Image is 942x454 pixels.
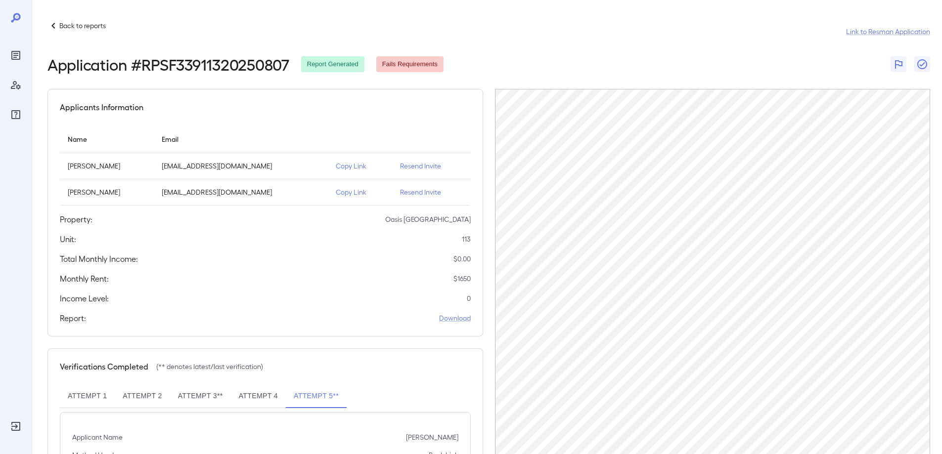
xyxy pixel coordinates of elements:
p: 113 [462,234,471,244]
p: [EMAIL_ADDRESS][DOMAIN_NAME] [162,187,320,197]
span: Fails Requirements [376,60,444,69]
p: [PERSON_NAME] [406,432,458,442]
p: [PERSON_NAME] [68,161,146,171]
button: Attempt 5** [286,384,347,408]
p: Copy Link [336,187,384,197]
h5: Verifications Completed [60,361,148,372]
h5: Applicants Information [60,101,143,113]
h5: Monthly Rent: [60,273,109,285]
th: Email [154,125,328,153]
div: Reports [8,47,24,63]
div: FAQ [8,107,24,123]
button: Attempt 2 [115,384,170,408]
a: Download [439,313,471,323]
p: Oasis [GEOGRAPHIC_DATA] [385,214,471,224]
button: Close Report [914,56,930,72]
h5: Report: [60,312,86,324]
p: Back to reports [59,21,106,31]
h2: Application # RPSF33911320250807 [47,55,289,73]
div: Manage Users [8,77,24,93]
button: Attempt 3** [170,384,231,408]
p: $ 1650 [453,274,471,284]
p: Applicant Name [72,432,123,442]
p: (** denotes latest/last verification) [156,362,263,371]
p: [PERSON_NAME] [68,187,146,197]
th: Name [60,125,154,153]
p: Copy Link [336,161,384,171]
table: simple table [60,125,471,206]
h5: Income Level: [60,292,109,304]
button: Attempt 1 [60,384,115,408]
p: [EMAIL_ADDRESS][DOMAIN_NAME] [162,161,320,171]
button: Flag Report [891,56,906,72]
div: Log Out [8,418,24,434]
span: Report Generated [301,60,364,69]
p: 0 [467,293,471,303]
h5: Total Monthly Income: [60,253,138,265]
p: $ 0.00 [453,254,471,264]
h5: Unit: [60,233,76,245]
button: Attempt 4 [231,384,286,408]
p: Resend Invite [400,187,463,197]
h5: Property: [60,213,92,225]
p: Resend Invite [400,161,463,171]
a: Link to Resman Application [846,27,930,37]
